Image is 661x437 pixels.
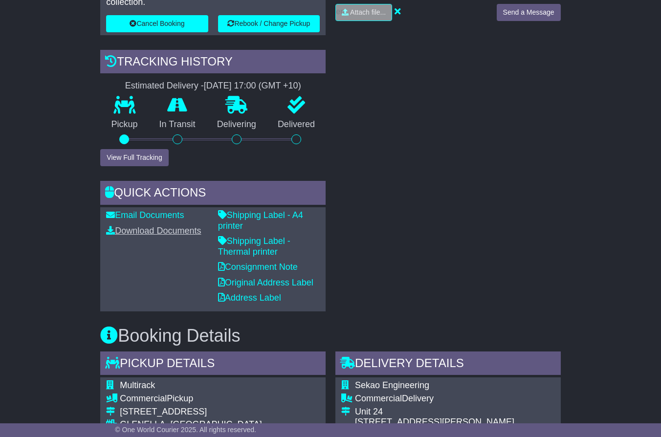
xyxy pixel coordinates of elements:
[100,181,326,207] div: Quick Actions
[218,210,303,231] a: Shipping Label - A4 printer
[100,81,326,91] div: Estimated Delivery -
[355,380,429,390] span: Sekao Engineering
[120,380,155,390] span: Multirack
[100,50,326,76] div: Tracking history
[355,417,555,428] div: [STREET_ADDRESS][PERSON_NAME]
[267,119,326,130] p: Delivered
[120,419,269,430] div: GLENELLA, [GEOGRAPHIC_DATA]
[355,407,555,417] div: Unit 24
[355,393,402,403] span: Commercial
[335,351,561,378] div: Delivery Details
[120,407,269,417] div: [STREET_ADDRESS]
[106,226,201,236] a: Download Documents
[106,210,184,220] a: Email Documents
[100,351,326,378] div: Pickup Details
[100,149,168,166] button: View Full Tracking
[100,326,560,346] h3: Booking Details
[115,426,256,434] span: © One World Courier 2025. All rights reserved.
[106,15,208,32] button: Cancel Booking
[218,262,298,272] a: Consignment Note
[148,119,206,130] p: In Transit
[218,236,290,257] a: Shipping Label - Thermal printer
[218,293,281,303] a: Address Label
[120,393,269,404] div: Pickup
[355,393,555,404] div: Delivery
[120,393,167,403] span: Commercial
[218,15,320,32] button: Rebook / Change Pickup
[497,4,561,21] button: Send a Message
[204,81,301,91] div: [DATE] 17:00 (GMT +10)
[100,119,148,130] p: Pickup
[206,119,267,130] p: Delivering
[218,278,313,287] a: Original Address Label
